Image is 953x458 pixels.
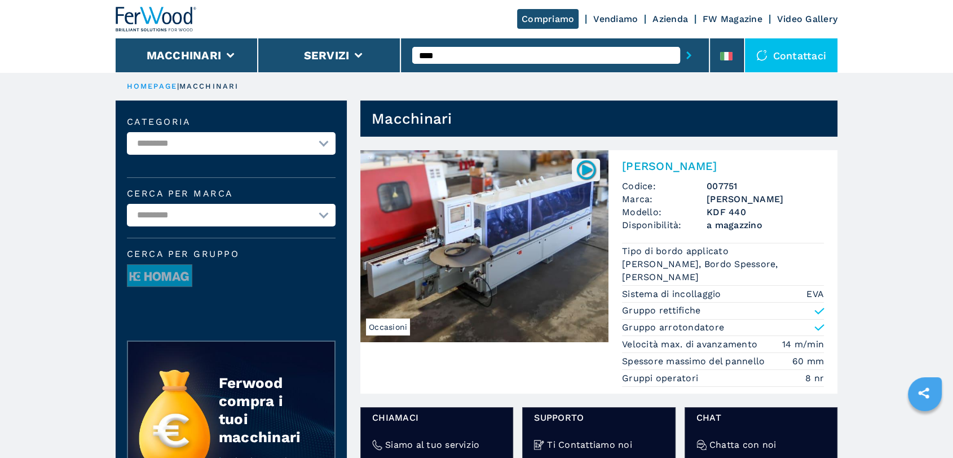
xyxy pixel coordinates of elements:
[372,411,501,424] span: Chiamaci
[372,440,382,450] img: Siamo al tuo servizio
[622,258,824,283] em: [PERSON_NAME], Bordo Spessore, [PERSON_NAME]
[905,407,945,450] iframe: Chat
[622,338,760,351] p: Velocità max. di avanzamento
[703,14,762,24] a: FW Magazine
[534,411,663,424] span: Supporto
[622,355,768,368] p: Spessore massimo del pannello
[385,438,479,451] h4: Siamo al tuo servizio
[622,304,700,317] p: Gruppo rettifiche
[147,49,222,62] button: Macchinari
[622,245,731,258] p: Tipo di bordo applicato
[777,14,837,24] a: Video Gallery
[622,206,707,219] span: Modello:
[707,193,824,206] h3: [PERSON_NAME]
[709,438,776,451] h4: Chatta con noi
[910,379,938,407] a: sharethis
[707,180,824,193] h3: 007751
[534,440,544,450] img: Ti Contattiamo noi
[792,355,824,368] em: 60 mm
[366,319,410,335] span: Occasioni
[707,219,824,232] span: a magazzino
[303,49,349,62] button: Servizi
[782,338,824,351] em: 14 m/min
[652,14,688,24] a: Azienda
[372,110,452,128] h1: Macchinari
[360,150,837,394] a: Bordatrice Singola BRANDT KDF 440Occasioni007751[PERSON_NAME]Codice:007751Marca:[PERSON_NAME]Mode...
[575,159,597,181] img: 007751
[680,42,698,68] button: submit-button
[127,82,177,90] a: HOMEPAGE
[127,265,192,287] img: image
[127,189,336,198] label: Cerca per marca
[696,411,826,424] span: chat
[622,180,707,193] span: Codice:
[622,159,824,173] h2: [PERSON_NAME]
[127,117,336,127] label: Categoria
[593,14,638,24] a: Vendiamo
[622,321,724,334] p: Gruppo arrotondatore
[756,50,767,61] img: Contattaci
[707,206,824,219] h3: KDF 440
[622,193,707,206] span: Marca:
[127,250,336,259] span: Cerca per Gruppo
[116,7,197,32] img: Ferwood
[745,38,838,72] div: Contattaci
[696,440,707,450] img: Chatta con noi
[622,288,724,300] p: Sistema di incollaggio
[806,287,824,300] em: EVA
[219,374,312,446] div: Ferwood compra i tuoi macchinari
[517,9,579,29] a: Compriamo
[179,81,239,91] p: macchinari
[622,219,707,232] span: Disponibilità:
[805,372,824,385] em: 8 nr
[547,438,632,451] h4: Ti Contattiamo noi
[622,372,701,385] p: Gruppi operatori
[177,82,179,90] span: |
[360,150,608,342] img: Bordatrice Singola BRANDT KDF 440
